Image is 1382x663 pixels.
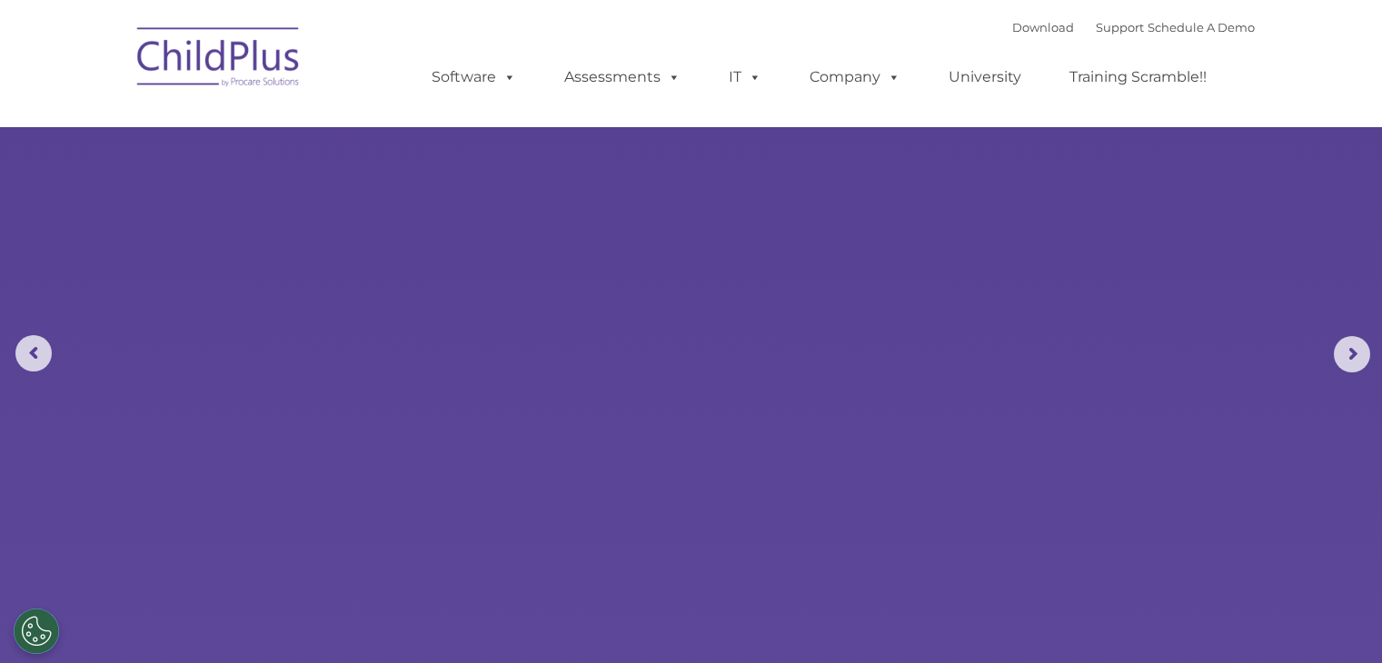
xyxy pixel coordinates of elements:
a: Software [413,59,534,95]
a: Download [1012,20,1074,35]
a: Company [791,59,919,95]
button: Cookies Settings [14,609,59,654]
a: Assessments [546,59,699,95]
a: IT [711,59,780,95]
a: Training Scramble!! [1051,59,1225,95]
a: Schedule A Demo [1148,20,1255,35]
font: | [1012,20,1255,35]
a: Support [1096,20,1144,35]
a: University [930,59,1039,95]
img: ChildPlus by Procare Solutions [128,15,310,105]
